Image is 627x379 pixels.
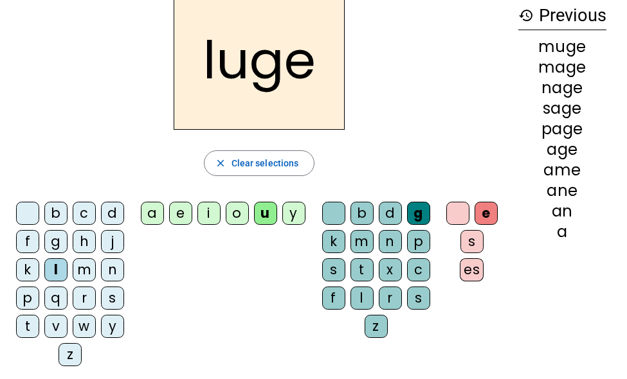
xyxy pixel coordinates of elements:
[322,286,345,310] div: f
[350,202,374,225] div: b
[73,202,96,225] div: c
[407,230,430,253] div: p
[518,142,606,157] div: age
[518,163,606,178] div: ame
[254,202,277,225] div: u
[44,202,68,225] div: b
[215,157,226,169] mat-icon: close
[59,343,82,366] div: z
[101,286,124,310] div: s
[350,230,374,253] div: m
[350,286,374,310] div: l
[322,258,345,281] div: s
[16,258,39,281] div: k
[226,202,249,225] div: o
[518,1,606,30] h3: Previous
[16,315,39,338] div: t
[101,202,124,225] div: d
[101,258,124,281] div: n
[460,258,484,281] div: es
[518,39,606,55] div: muge
[518,121,606,137] div: page
[518,101,606,116] div: sage
[379,286,402,310] div: r
[101,315,124,338] div: y
[16,230,39,253] div: f
[322,230,345,253] div: k
[475,202,498,225] div: e
[44,230,68,253] div: g
[379,202,402,225] div: d
[407,286,430,310] div: s
[44,258,68,281] div: l
[73,258,96,281] div: m
[407,258,430,281] div: c
[73,230,96,253] div: h
[518,204,606,219] div: an
[44,315,68,338] div: v
[197,202,221,225] div: i
[518,183,606,198] div: ane
[518,224,606,240] div: a
[518,60,606,75] div: mage
[379,230,402,253] div: n
[407,202,430,225] div: g
[518,8,534,23] mat-icon: history
[518,80,606,96] div: nage
[204,150,315,176] button: Clear selections
[73,286,96,310] div: r
[460,230,484,253] div: s
[365,315,388,338] div: z
[232,155,299,171] span: Clear selections
[141,202,164,225] div: a
[16,286,39,310] div: p
[73,315,96,338] div: w
[44,286,68,310] div: q
[169,202,192,225] div: e
[379,258,402,281] div: x
[101,230,124,253] div: j
[350,258,374,281] div: t
[282,202,305,225] div: y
